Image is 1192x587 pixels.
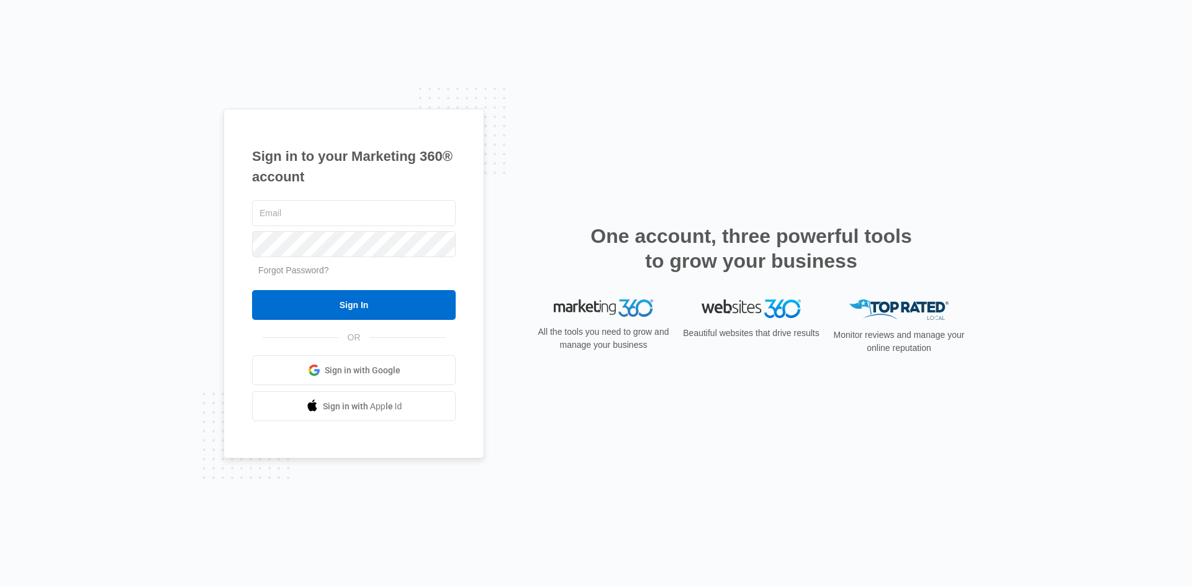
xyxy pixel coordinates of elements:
[339,331,369,344] span: OR
[252,200,456,226] input: Email
[252,391,456,421] a: Sign in with Apple Id
[682,327,821,340] p: Beautiful websites that drive results
[534,325,673,352] p: All the tools you need to grow and manage your business
[587,224,916,273] h2: One account, three powerful tools to grow your business
[702,299,801,317] img: Websites 360
[829,329,968,355] p: Monitor reviews and manage your online reputation
[252,146,456,187] h1: Sign in to your Marketing 360® account
[252,290,456,320] input: Sign In
[252,355,456,385] a: Sign in with Google
[258,265,329,275] a: Forgot Password?
[849,299,949,320] img: Top Rated Local
[554,299,653,317] img: Marketing 360
[325,364,400,377] span: Sign in with Google
[323,400,402,413] span: Sign in with Apple Id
